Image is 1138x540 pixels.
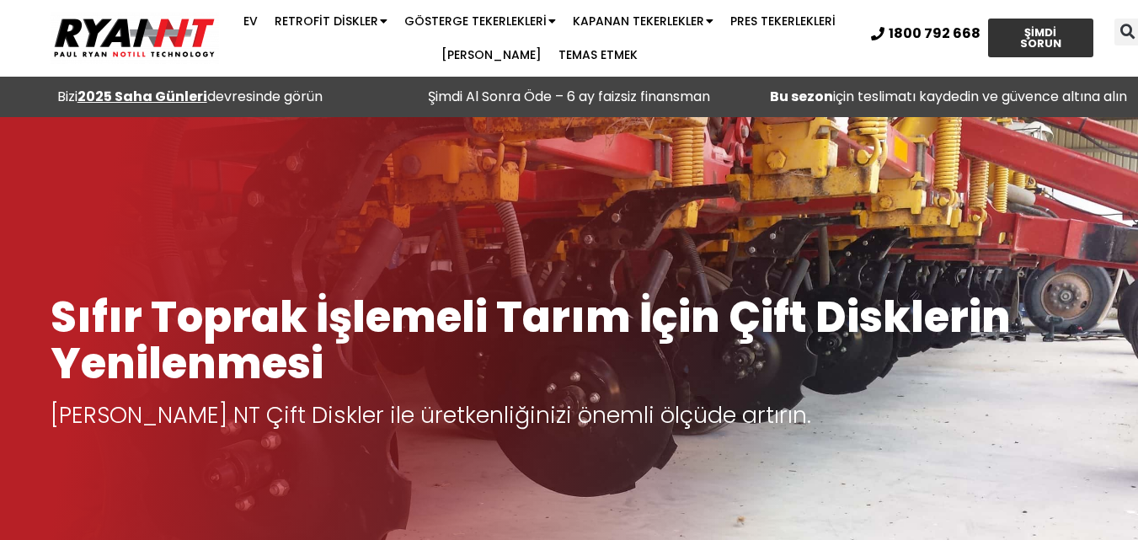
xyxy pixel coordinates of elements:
[51,12,219,64] img: Ryan NT logosu
[266,4,396,38] a: Retrofit Diskler
[889,24,980,43] font: 1800 792 668
[428,87,710,106] font: Şimdi Al Sonra Öde – 6 ay faizsiz finansman
[770,87,833,106] font: Bu sezon
[51,287,1011,393] font: Sıfır Toprak İşlemeli Tarım İçin Çift Disklerin Yenilenmesi
[550,38,646,72] a: Temas etmek
[57,87,77,106] font: Bizi
[871,27,980,40] a: 1800 792 668
[441,46,542,63] font: [PERSON_NAME]
[404,13,547,29] font: Gösterge Tekerlekleri
[988,19,1093,57] a: ŞİMDİ SORUN
[1020,24,1061,51] font: ŞİMDİ SORUN
[77,87,207,106] a: 2025 Saha Günleri
[235,4,266,38] a: Ev
[243,13,258,29] font: Ev
[722,4,844,38] a: Pres Tekerlekleri
[573,13,704,29] font: Kapanan Tekerlekler
[433,38,550,72] a: [PERSON_NAME]
[730,13,836,29] font: Pres Tekerlekleri
[221,4,858,72] nav: Menü
[564,4,722,38] a: Kapanan Tekerlekler
[558,46,638,63] font: Temas etmek
[396,4,564,38] a: Gösterge Tekerlekleri
[51,399,811,430] font: [PERSON_NAME] NT Çift Diskler ile üretkenliğinizi önemli ölçüde artırın.
[833,87,1127,106] font: için teslimatı kaydedin ve güvence altına alın
[275,13,378,29] font: Retrofit Diskler
[207,87,323,106] font: devresinde görün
